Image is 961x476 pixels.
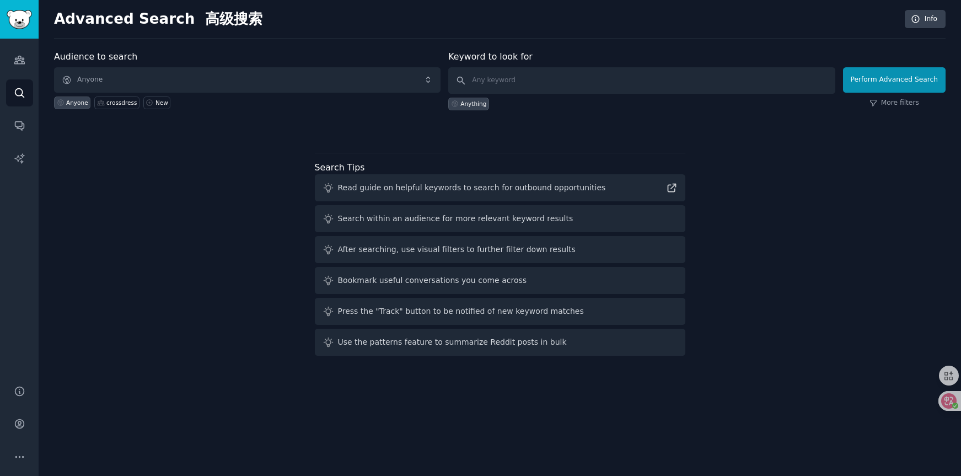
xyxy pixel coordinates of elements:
[448,51,533,62] label: Keyword to look for
[338,182,606,194] div: Read guide on helpful keywords to search for outbound opportunities
[205,10,262,27] font: 高级搜索
[54,67,441,93] button: Anyone
[448,67,835,94] input: Any keyword
[66,99,88,106] div: Anyone
[869,98,919,108] a: More filters
[338,306,584,317] div: Press the "Track" button to be notified of new keyword matches
[843,67,946,93] button: Perform Advanced Search
[338,213,573,224] div: Search within an audience for more relevant keyword results
[460,100,486,108] div: Anything
[315,162,365,173] label: Search Tips
[106,99,137,106] div: crossdress
[7,10,32,29] img: GummySearch logo
[338,244,576,255] div: After searching, use visual filters to further filter down results
[143,97,170,109] a: New
[338,275,527,286] div: Bookmark useful conversations you come across
[54,10,899,28] h2: Advanced Search
[905,10,946,29] a: Info
[54,51,137,62] label: Audience to search
[338,336,567,348] div: Use the patterns feature to summarize Reddit posts in bulk
[155,99,168,106] div: New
